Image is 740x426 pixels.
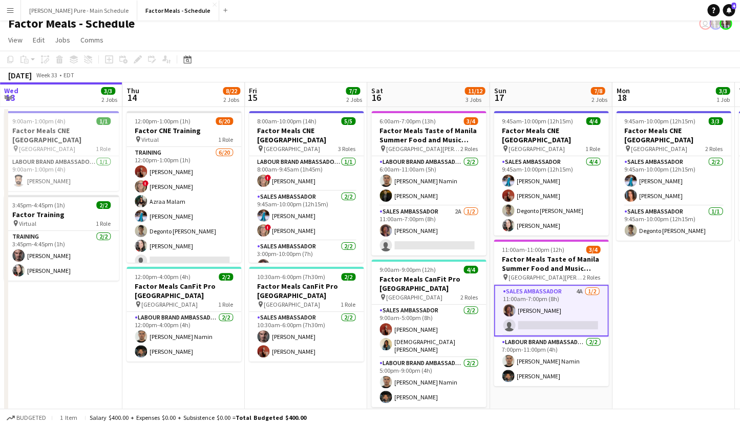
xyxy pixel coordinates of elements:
span: 1 Role [96,145,111,153]
span: Sat [371,86,383,95]
span: 1 Role [218,136,233,143]
h3: Factor Meals CanFit Pro [GEOGRAPHIC_DATA] [126,282,241,300]
span: 4/4 [463,266,478,273]
span: 1 Role [96,220,111,227]
span: 2 Roles [460,145,478,153]
span: ! [265,224,271,230]
h1: Factor Meals - Schedule [8,16,135,31]
h3: Factor Meals CanFit Pro [GEOGRAPHIC_DATA] [249,282,364,300]
a: Jobs [51,33,74,47]
app-job-card: 12:00pm-1:00pm (1h)6/20Factor CNE Training Virtual1 RoleTraining6/2012:00pm-1:00pm (1h)[PERSON_NA... [126,111,241,263]
app-card-role: Labour Brand Ambassadors2/212:00pm-4:00pm (4h)[PERSON_NAME] Namin[PERSON_NAME] [126,312,241,361]
app-card-role: Sales Ambassador4/49:45am-10:00pm (12h15m)[PERSON_NAME][PERSON_NAME]Degonto [PERSON_NAME][PERSON_... [494,156,608,236]
span: Comms [80,35,103,45]
a: Edit [29,33,49,47]
app-user-avatar: Ashleigh Rains [709,17,722,30]
h3: Factor Training [4,210,119,219]
div: 9:00am-1:00pm (4h)1/1Factor Meals CNE [GEOGRAPHIC_DATA] [GEOGRAPHIC_DATA]1 RoleLabour Brand Ambas... [4,111,119,191]
span: 15 [247,92,257,103]
div: 11:00am-11:00pm (12h)3/4Factor Meals Taste of Manila Summer Food and Music Festival [GEOGRAPHIC_D... [494,240,608,386]
span: 8:00am-10:00pm (14h) [257,117,316,125]
span: [GEOGRAPHIC_DATA] [141,301,198,308]
h3: Factor Meals CanFit Pro [GEOGRAPHIC_DATA] [371,274,486,293]
span: 14 [125,92,139,103]
span: [GEOGRAPHIC_DATA] [386,293,442,301]
span: 5/5 [341,117,355,125]
span: [GEOGRAPHIC_DATA] [264,301,320,308]
div: 2 Jobs [346,96,362,103]
div: 6:00am-7:00pm (13h)3/4Factor Meals Taste of Manila Summer Food and Music Festival [GEOGRAPHIC_DAT... [371,111,486,255]
span: 2/2 [219,273,233,281]
span: Total Budgeted $400.00 [236,414,306,421]
span: 10:30am-6:00pm (7h30m) [257,273,325,281]
span: 6:00am-7:00pm (13h) [379,117,436,125]
span: 12:00pm-4:00pm (4h) [135,273,191,281]
div: 3:45pm-4:45pm (1h)2/2Factor Training Virtual1 RoleTraining2/23:45pm-4:45pm (1h)[PERSON_NAME][PERS... [4,195,119,281]
span: [GEOGRAPHIC_DATA] [264,145,320,153]
span: [GEOGRAPHIC_DATA] [509,145,565,153]
h3: Factor Meals Taste of Manila Summer Food and Music Festival [GEOGRAPHIC_DATA] [494,254,608,273]
app-user-avatar: Leticia Fayzano [699,17,711,30]
span: 3/3 [715,87,730,95]
div: 2 Jobs [591,96,607,103]
span: 1 Role [585,145,600,153]
button: Factor Meals - Schedule [137,1,219,20]
span: 2/2 [341,273,355,281]
h3: Factor Meals CNE [GEOGRAPHIC_DATA] [494,126,608,144]
span: 9:00am-9:00pm (12h) [379,266,436,273]
span: 13 [3,92,18,103]
app-job-card: 8:00am-10:00pm (14h)5/5Factor Meals CNE [GEOGRAPHIC_DATA] [GEOGRAPHIC_DATA]3 RolesLabour Brand Am... [249,111,364,263]
span: [GEOGRAPHIC_DATA] [19,145,75,153]
div: 1 Job [716,96,729,103]
app-job-card: 10:30am-6:00pm (7h30m)2/2Factor Meals CanFit Pro [GEOGRAPHIC_DATA] [GEOGRAPHIC_DATA]1 RoleSales A... [249,267,364,361]
span: 9:00am-1:00pm (4h) [12,117,66,125]
h3: Factor Meals CNE [GEOGRAPHIC_DATA] [616,126,731,144]
span: 9:45am-10:00pm (12h15m) [502,117,573,125]
span: 4/4 [586,117,600,125]
app-card-role: Labour Brand Ambassadors2/27:00pm-11:00pm (4h)[PERSON_NAME] Namin[PERSON_NAME] [494,336,608,386]
app-card-role: Sales Ambassador2/23:00pm-10:00pm (7h)[PERSON_NAME] [249,241,364,290]
span: 1/1 [96,117,111,125]
app-card-role: Sales Ambassador1/19:45am-10:00pm (12h15m)Degonto [PERSON_NAME] [616,206,731,241]
app-card-role: Labour Brand Ambassadors2/25:00pm-9:00pm (4h)[PERSON_NAME] Namin[PERSON_NAME] [371,357,486,407]
app-card-role: Sales Ambassador2/29:45am-10:00pm (12h15m)[PERSON_NAME]![PERSON_NAME] [249,191,364,241]
app-card-role: Labour Brand Ambassadors2/26:00am-11:00am (5h)[PERSON_NAME] Namin[PERSON_NAME] [371,156,486,206]
span: 17 [492,92,506,103]
div: EDT [64,71,74,79]
app-job-card: 12:00pm-4:00pm (4h)2/2Factor Meals CanFit Pro [GEOGRAPHIC_DATA] [GEOGRAPHIC_DATA]1 RoleLabour Bra... [126,267,241,361]
span: 2 Roles [705,145,723,153]
app-card-role: Sales Ambassador2/29:00am-5:00pm (8h)[PERSON_NAME][DEMOGRAPHIC_DATA] [PERSON_NAME] [371,305,486,357]
h3: Factor CNE Training [126,126,241,135]
app-job-card: 9:45am-10:00pm (12h15m)4/4Factor Meals CNE [GEOGRAPHIC_DATA] [GEOGRAPHIC_DATA]1 RoleSales Ambassa... [494,111,608,236]
span: Mon [616,86,629,95]
span: 16 [370,92,383,103]
span: Thu [126,86,139,95]
div: 3 Jobs [465,96,484,103]
span: 4 [731,3,736,9]
span: [GEOGRAPHIC_DATA][PERSON_NAME] [386,145,460,153]
span: 7/7 [346,87,360,95]
app-card-role: Sales Ambassador4A1/211:00am-7:00pm (8h)[PERSON_NAME] [494,285,608,336]
app-card-role: Labour Brand Ambassadors1/19:00am-1:00pm (4h)[PERSON_NAME] [4,156,119,191]
app-job-card: 9:00am-9:00pm (12h)4/4Factor Meals CanFit Pro [GEOGRAPHIC_DATA] [GEOGRAPHIC_DATA]2 RolesSales Amb... [371,260,486,407]
button: [PERSON_NAME] Pure - Main Schedule [21,1,137,20]
app-card-role: Labour Brand Ambassadors1/18:00am-9:45am (1h45m)![PERSON_NAME] [249,156,364,191]
app-user-avatar: Ashleigh Rains [720,17,732,30]
span: Week 33 [34,71,59,79]
span: 2 Roles [583,273,600,281]
span: ! [265,175,271,181]
span: 1 item [56,414,81,421]
span: 1 Role [218,301,233,308]
span: View [8,35,23,45]
div: 9:45am-10:00pm (12h15m)3/3Factor Meals CNE [GEOGRAPHIC_DATA] [GEOGRAPHIC_DATA]2 RolesSales Ambass... [616,111,731,241]
span: 1 Role [341,301,355,308]
span: 11/12 [464,87,485,95]
span: 8/22 [223,87,240,95]
span: 3:45pm-4:45pm (1h) [12,201,65,209]
span: 3 Roles [338,145,355,153]
span: 9:45am-10:00pm (12h15m) [624,117,695,125]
